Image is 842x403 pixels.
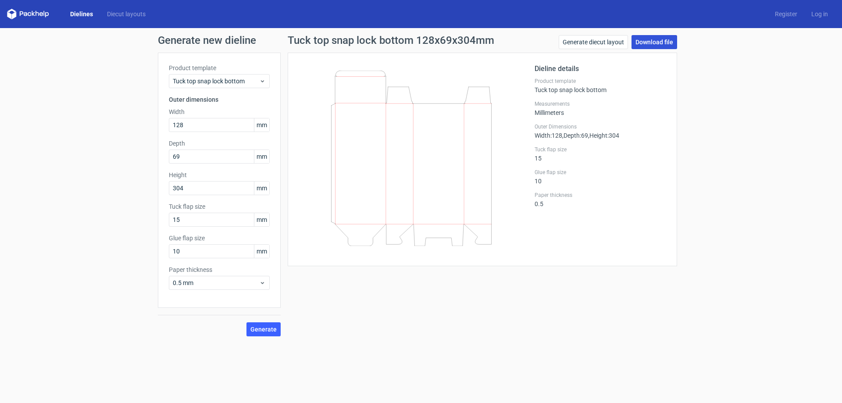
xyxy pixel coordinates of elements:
span: mm [254,182,269,195]
label: Tuck flap size [535,146,666,153]
h1: Generate new dieline [158,35,684,46]
h1: Tuck top snap lock bottom 128x69x304mm [288,35,494,46]
span: mm [254,245,269,258]
span: mm [254,118,269,132]
div: 15 [535,146,666,162]
label: Depth [169,139,270,148]
label: Paper thickness [169,265,270,274]
div: Millimeters [535,100,666,116]
a: Dielines [63,10,100,18]
a: Register [768,10,804,18]
label: Width [169,107,270,116]
a: Diecut layouts [100,10,153,18]
label: Measurements [535,100,666,107]
span: mm [254,150,269,163]
label: Paper thickness [535,192,666,199]
label: Product template [535,78,666,85]
div: 0.5 [535,192,666,207]
h3: Outer dimensions [169,95,270,104]
a: Download file [631,35,677,49]
div: Tuck top snap lock bottom [535,78,666,93]
span: mm [254,213,269,226]
div: 10 [535,169,666,185]
a: Log in [804,10,835,18]
span: , Height : 304 [588,132,619,139]
label: Product template [169,64,270,72]
label: Tuck flap size [169,202,270,211]
span: Generate [250,326,277,332]
label: Glue flap size [169,234,270,243]
span: Width : 128 [535,132,562,139]
span: 0.5 mm [173,278,259,287]
a: Generate diecut layout [559,35,628,49]
span: , Depth : 69 [562,132,588,139]
label: Glue flap size [535,169,666,176]
button: Generate [246,322,281,336]
span: Tuck top snap lock bottom [173,77,259,86]
h2: Dieline details [535,64,666,74]
label: Height [169,171,270,179]
label: Outer Dimensions [535,123,666,130]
